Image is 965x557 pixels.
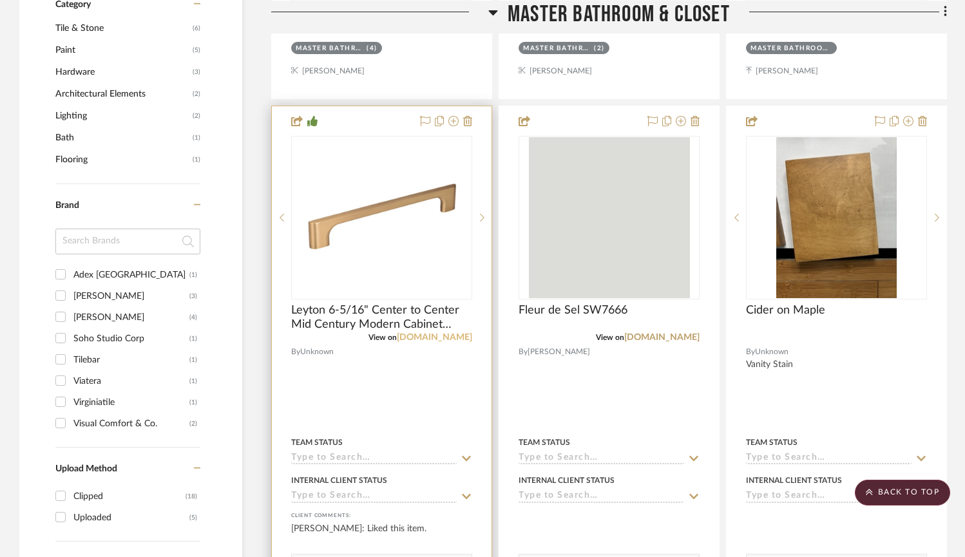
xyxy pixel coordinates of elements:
div: (1) [189,328,197,349]
div: Internal Client Status [291,475,387,486]
div: Team Status [519,437,570,448]
div: Master Bathroom & Closet [750,44,829,53]
span: (1) [193,149,200,170]
span: Architectural Elements [55,83,189,105]
span: By [746,346,755,358]
div: (3) [189,286,197,307]
div: Adex [GEOGRAPHIC_DATA] [73,265,189,285]
div: 0 [747,137,926,299]
span: (5) [193,40,200,61]
div: (4) [189,307,197,328]
img: Cider on Maple [776,137,897,298]
div: (1) [189,371,197,392]
span: By [519,346,528,358]
input: Type to Search… [519,453,684,465]
div: (1) [189,265,197,285]
div: Visual Comfort & Co. [73,413,189,434]
span: [PERSON_NAME] [528,346,590,358]
span: Bath [55,127,189,149]
div: Viatera [73,371,189,392]
span: (2) [193,106,200,126]
span: Paint [55,39,189,61]
span: Upload Method [55,464,117,473]
span: View on [596,334,624,341]
a: [DOMAIN_NAME] [624,333,700,342]
img: Leyton 6-5/16" Center to Center Mid Century Modern Cabinet Handle / Drawer Pull [292,164,471,272]
input: Type to Search… [746,491,912,503]
input: Type to Search… [519,491,684,503]
div: Uploaded [73,507,189,528]
div: 0 [292,137,472,299]
div: 0 [519,137,699,299]
span: (6) [193,18,200,39]
img: Fleur de Sel SW7666 [529,137,690,298]
input: Search Brands [55,229,200,254]
span: Leyton 6-5/16" Center to Center Mid Century Modern Cabinet Handle / Drawer Pull [291,303,472,332]
span: (1) [193,127,200,148]
div: Tilebar [73,350,189,370]
div: Internal Client Status [746,475,842,486]
div: (2) [189,413,197,434]
div: (2) [594,44,605,53]
a: [DOMAIN_NAME] [397,333,472,342]
scroll-to-top-button: BACK TO TOP [855,480,950,505]
span: Hardware [55,61,189,83]
input: Type to Search… [291,491,457,503]
div: Virginiatile [73,392,189,413]
span: Lighting [55,105,189,127]
div: [PERSON_NAME] [73,307,189,328]
span: Unknown [755,346,788,358]
span: Unknown [300,346,334,358]
div: Master Bathroom & Closet [523,44,591,53]
div: (18) [186,486,197,507]
span: Cider on Maple [746,303,825,317]
span: (3) [193,62,200,82]
div: Clipped [73,486,186,507]
div: Team Status [291,437,343,448]
span: Brand [55,201,79,210]
span: Tile & Stone [55,17,189,39]
div: (4) [367,44,377,53]
div: Team Status [746,437,798,448]
div: Internal Client Status [519,475,615,486]
span: By [291,346,300,358]
div: (1) [189,350,197,370]
span: (2) [193,84,200,104]
div: Master Bathroom & Closet [296,44,363,53]
span: View on [368,334,397,341]
div: (5) [189,507,197,528]
div: [PERSON_NAME]: Liked this item. [291,522,472,548]
input: Type to Search… [291,453,457,465]
input: Type to Search… [746,453,912,465]
div: [PERSON_NAME] [73,286,189,307]
span: Fleur de Sel SW7666 [519,303,627,317]
div: (1) [189,392,197,413]
div: Soho Studio Corp [73,328,189,349]
span: Flooring [55,149,189,171]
